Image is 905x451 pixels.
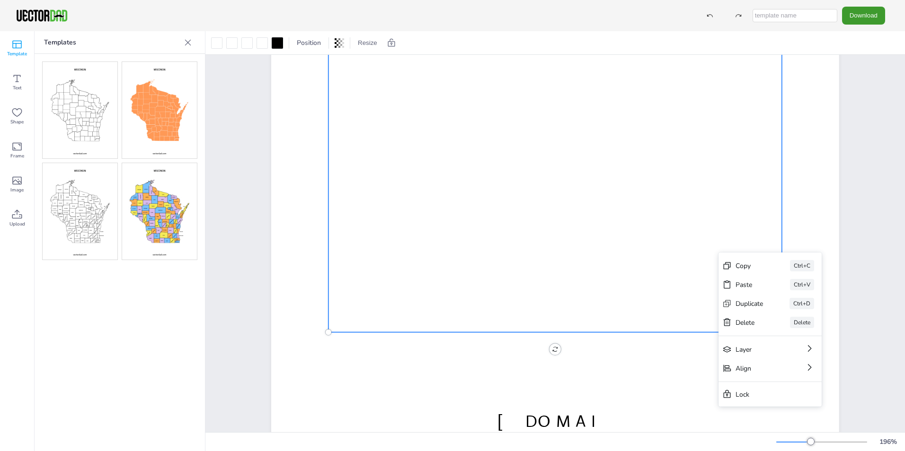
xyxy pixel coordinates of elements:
[10,152,24,160] span: Frame
[842,7,885,24] button: Download
[9,220,25,228] span: Upload
[790,298,814,309] div: Ctrl+D
[43,62,117,158] img: wicm-bo.jpg
[736,345,778,354] div: Layer
[10,118,24,126] span: Shape
[736,390,791,399] div: Lock
[736,299,763,308] div: Duplicate
[753,9,837,22] input: template name
[790,260,814,271] div: Ctrl+C
[13,84,22,92] span: Text
[736,261,763,270] div: Copy
[736,318,763,327] div: Delete
[877,437,899,446] div: 196 %
[295,38,323,47] span: Position
[122,163,197,260] img: wicm-mc.jpg
[790,279,814,290] div: Ctrl+V
[354,35,381,51] button: Resize
[10,186,24,194] span: Image
[44,31,180,54] p: Templates
[736,364,778,373] div: Align
[790,317,814,328] div: Delete
[15,9,69,23] img: VectorDad-1.png
[736,280,763,289] div: Paste
[7,50,27,58] span: Template
[122,62,197,158] img: wicm-cb.jpg
[43,163,117,260] img: wicm-l.jpg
